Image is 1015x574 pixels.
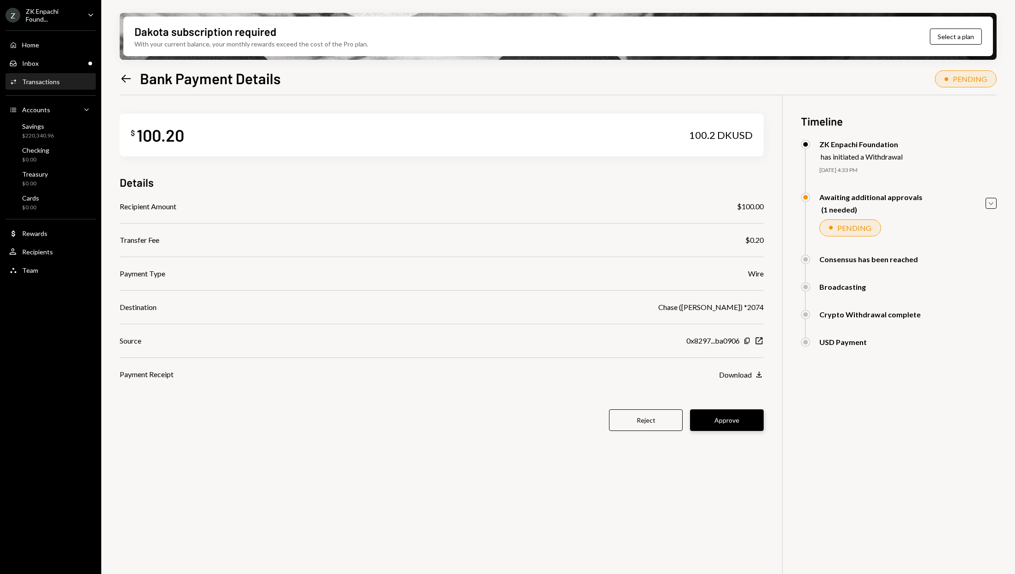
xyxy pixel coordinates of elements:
div: Inbox [22,59,39,67]
a: Rewards [6,225,96,241]
div: Treasury [22,170,48,178]
div: Transactions [22,78,60,86]
div: 100.20 [137,125,184,145]
div: Team [22,266,38,274]
div: Transfer Fee [120,235,159,246]
a: Savings$220,340.96 [6,120,96,142]
div: Savings [22,122,54,130]
div: $0.20 [745,235,764,246]
div: $ [131,128,135,138]
button: Approve [690,409,764,431]
a: Recipients [6,243,96,260]
div: Payment Type [120,268,165,279]
div: With your current balance, your monthly rewards exceed the cost of the Pro plan. [134,39,368,49]
a: Accounts [6,101,96,118]
a: Cards$0.00 [6,191,96,213]
div: Broadcasting [819,282,866,291]
h3: Timeline [801,114,997,129]
div: 0x8297...ba0906 [686,335,740,346]
div: 100.2 DKUSD [689,129,753,142]
div: ZK Enpachi Foundation [819,140,903,149]
div: ZK Enpachi Found... [26,7,80,23]
div: $0.00 [22,156,49,164]
div: Z [6,8,20,23]
div: (1 needed) [821,205,922,214]
div: Download [719,370,752,379]
div: Destination [120,302,157,313]
div: $220,340.96 [22,132,54,140]
div: $0.00 [22,180,48,188]
div: Dakota subscription required [134,24,276,39]
div: Crypto Withdrawal complete [819,310,921,319]
div: [DATE] 4:33 PM [819,166,997,174]
div: has initiated a Withdrawal [821,152,903,161]
button: Reject [609,409,683,431]
div: Chase ([PERSON_NAME]) *2074 [658,302,764,313]
div: USD Payment [819,338,867,346]
div: Awaiting additional approvals [819,193,922,201]
div: Rewards [22,230,47,237]
div: Recipients [22,248,53,256]
div: $100.00 [737,201,764,212]
div: Home [22,41,39,49]
div: Consensus has been reached [819,255,918,264]
a: Inbox [6,55,96,71]
button: Download [719,370,764,380]
h3: Details [120,175,154,190]
a: Treasury$0.00 [6,167,96,189]
div: Wire [748,268,764,279]
a: Checking$0.00 [6,143,96,166]
div: $0.00 [22,204,39,212]
a: Transactions [6,73,96,90]
a: Home [6,36,96,53]
div: Payment Receipt [120,369,174,380]
button: Select a plan [930,29,982,45]
div: Recipient Amount [120,201,176,212]
div: PENDING [953,75,987,83]
div: Source [120,335,141,346]
div: PENDING [837,224,871,232]
div: Accounts [22,106,50,114]
a: Team [6,262,96,278]
h1: Bank Payment Details [140,69,281,87]
div: Checking [22,146,49,154]
div: Cards [22,194,39,202]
